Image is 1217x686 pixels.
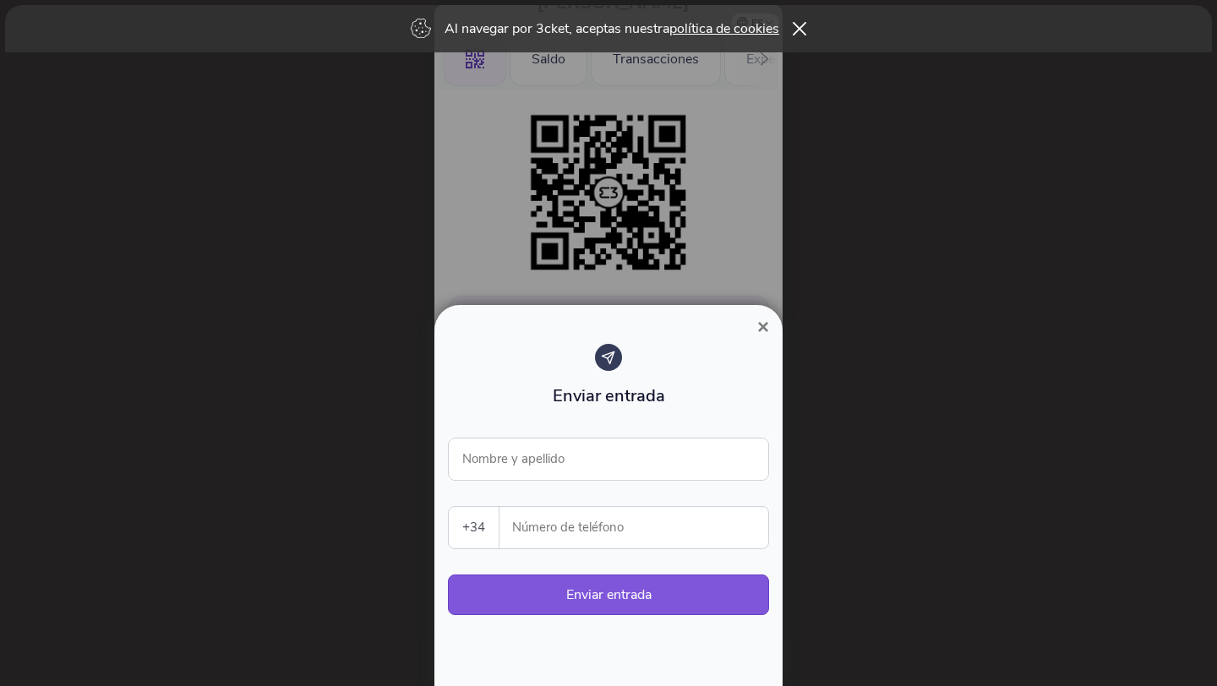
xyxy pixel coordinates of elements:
[553,384,665,407] span: Enviar entrada
[448,574,769,615] button: Enviar entrada
[757,315,769,338] span: ×
[448,438,769,481] input: Nombre y apellido
[499,507,770,548] label: Número de teléfono
[513,507,768,548] input: Número de teléfono
[448,438,579,480] label: Nombre y apellido
[445,19,779,38] p: Al navegar por 3cket, aceptas nuestra
[669,19,779,38] a: política de cookies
